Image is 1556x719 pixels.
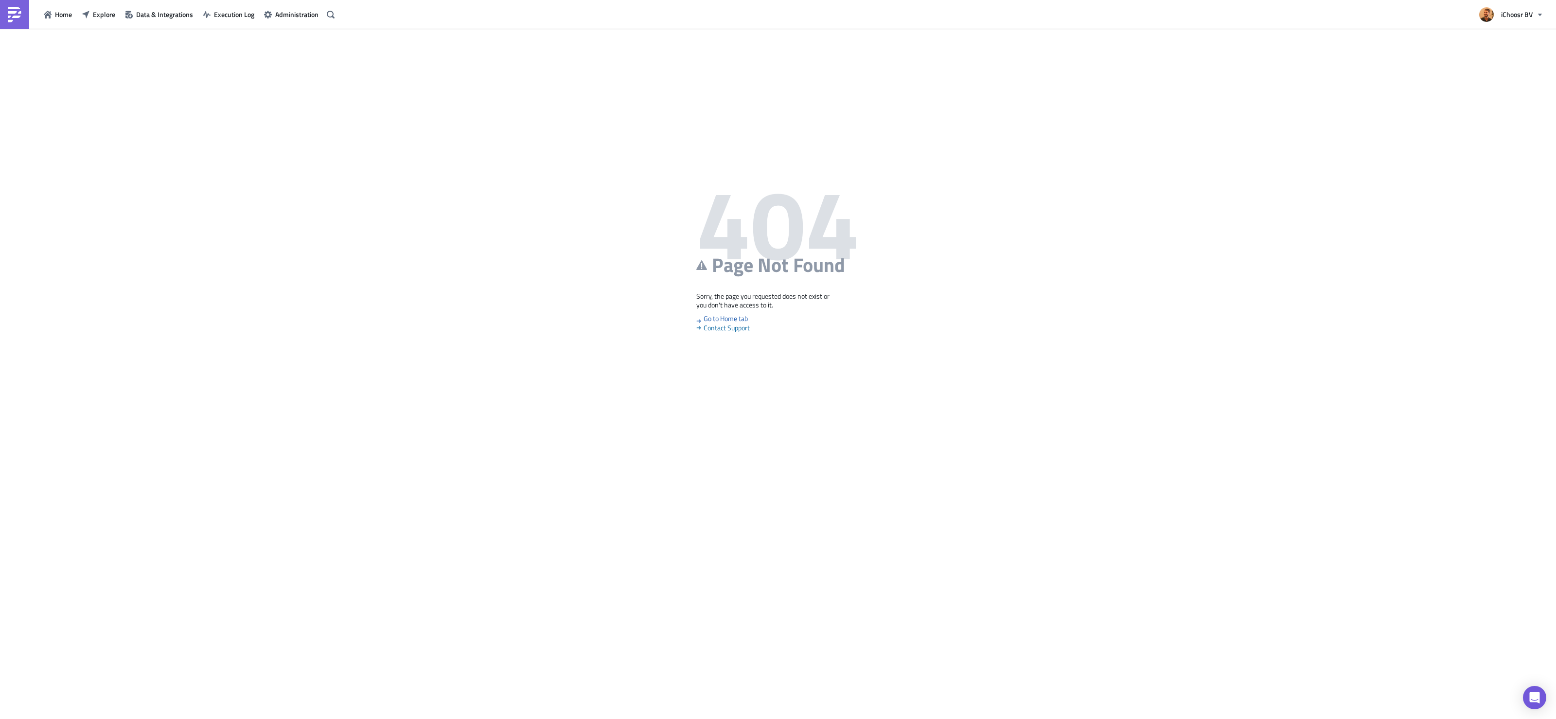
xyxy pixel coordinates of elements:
[93,9,115,19] span: Explore
[696,324,860,332] span: Contact Support
[275,9,318,19] span: Administration
[39,7,77,22] button: Home
[696,292,860,309] p: Sorry, the page you requested does not exist or you don't have access to it.
[696,313,748,324] a: Go to Home tab
[696,252,860,277] h2: Page Not Found
[1478,6,1495,23] img: Avatar
[1501,9,1533,19] span: iChoosr BV
[55,9,72,19] span: Home
[7,7,22,22] img: PushMetrics
[259,7,323,22] button: Administration
[696,194,860,252] h1: 404
[1523,686,1546,709] div: Open Intercom Messenger
[136,9,193,19] span: Data & Integrations
[198,7,259,22] button: Execution Log
[77,7,120,22] button: Explore
[214,9,254,19] span: Execution Log
[120,7,198,22] button: Data & Integrations
[1473,4,1549,25] button: iChoosr BV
